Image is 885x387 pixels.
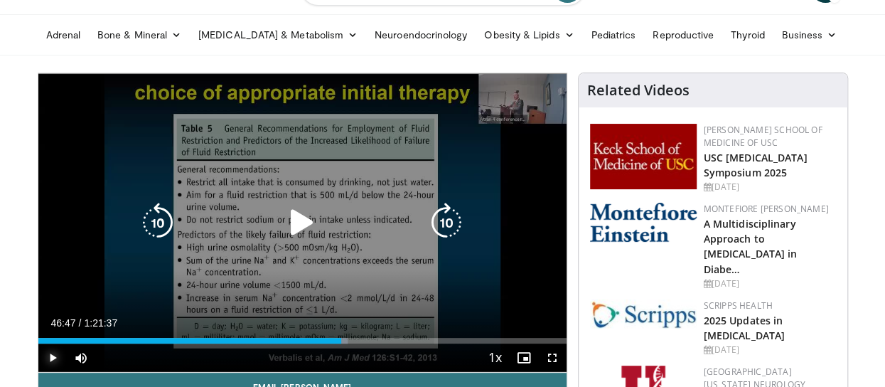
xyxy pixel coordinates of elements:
div: [DATE] [704,181,836,193]
button: Fullscreen [538,344,567,372]
a: Business [773,21,846,49]
a: 2025 Updates in [MEDICAL_DATA] [704,314,785,342]
a: Scripps Health [704,299,773,312]
button: Enable picture-in-picture mode [510,344,538,372]
a: Thyroid [722,21,773,49]
button: Mute [67,344,95,372]
a: Bone & Mineral [89,21,190,49]
video-js: Video Player [38,73,567,373]
a: Adrenal [38,21,90,49]
div: Progress Bar [38,338,567,344]
a: Pediatrics [583,21,645,49]
img: b0142b4c-93a1-4b58-8f91-5265c282693c.png.150x105_q85_autocrop_double_scale_upscale_version-0.2.png [590,203,697,242]
a: [MEDICAL_DATA] & Metabolism [190,21,366,49]
button: Play [38,344,67,372]
a: Reproductive [644,21,722,49]
a: [PERSON_NAME] School of Medicine of USC [704,124,822,149]
h4: Related Videos [587,82,690,99]
a: Montefiore [PERSON_NAME] [704,203,829,215]
a: Neuroendocrinology [366,21,476,49]
div: [DATE] [704,344,836,356]
button: Playback Rate [481,344,510,372]
a: USC [MEDICAL_DATA] Symposium 2025 [704,151,808,179]
span: 46:47 [51,317,76,329]
span: / [79,317,82,329]
div: [DATE] [704,277,836,290]
img: 7b941f1f-d101-407a-8bfa-07bd47db01ba.png.150x105_q85_autocrop_double_scale_upscale_version-0.2.jpg [590,124,697,189]
span: 1:21:37 [84,317,117,329]
a: A Multidisciplinary Approach to [MEDICAL_DATA] in Diabe… [704,217,798,275]
a: Obesity & Lipids [476,21,582,49]
img: c9f2b0b7-b02a-4276-a72a-b0cbb4230bc1.jpg.150x105_q85_autocrop_double_scale_upscale_version-0.2.jpg [590,299,697,329]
